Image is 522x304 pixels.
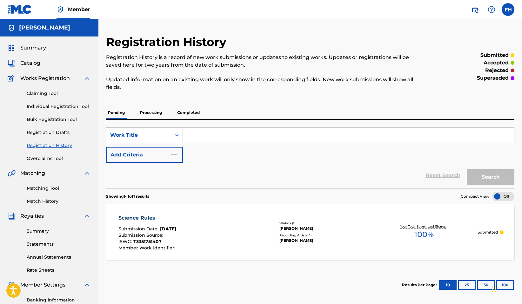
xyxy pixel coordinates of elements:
[492,280,496,299] div: Drag
[20,75,70,82] span: Works Registration
[402,282,438,288] p: Results Per Page:
[461,194,489,199] span: Compact View
[27,241,91,248] a: Statements
[471,6,479,13] img: search
[8,212,15,220] img: Royalties
[458,280,476,290] button: 25
[8,59,15,67] img: Catalog
[27,142,91,149] a: Registration History
[175,106,202,119] p: Completed
[19,24,70,31] h5: Fred Houston
[83,212,91,220] img: expand
[106,194,149,199] p: Showing 1 - 1 of 1 results
[8,59,40,67] a: CatalogCatalog
[469,3,481,16] a: Public Search
[484,59,509,67] p: accepted
[106,127,514,188] form: Search Form
[8,44,46,52] a: SummarySummary
[502,3,514,16] div: User Menu
[8,44,15,52] img: Summary
[504,202,522,253] iframe: Resource Center
[279,238,370,243] div: [PERSON_NAME]
[27,116,91,123] a: Bulk Registration Tool
[118,239,133,244] span: ISWC :
[279,233,370,238] div: Recording Artists ( 1 )
[27,185,91,192] a: Matching Tool
[478,229,498,235] p: Submitted
[279,221,370,226] div: Writers ( 1 )
[83,281,91,289] img: expand
[160,226,176,232] span: [DATE]
[118,245,177,251] span: Member Work Identifier :
[106,76,420,91] p: Updated information on an existing work will only show in the corresponding fields. New work subm...
[27,267,91,274] a: Rate Sheets
[488,6,495,13] img: help
[133,239,162,244] span: T3351751407
[8,75,16,82] img: Works Registration
[279,226,370,231] div: [PERSON_NAME]
[106,54,420,69] p: Registration History is a record of new work submissions or updates to existing works. Updates or...
[8,281,15,289] img: Member Settings
[27,228,91,235] a: Summary
[20,59,40,67] span: Catalog
[106,35,230,49] h2: Registration History
[20,212,44,220] span: Royalties
[27,90,91,97] a: Claiming Tool
[400,224,448,229] p: Your Total Submitted Shares:
[477,280,495,290] button: 50
[118,226,160,232] span: Submission Date :
[485,3,498,16] div: Help
[27,198,91,205] a: Match History
[20,169,45,177] span: Matching
[20,281,65,289] span: Member Settings
[110,131,167,139] div: Work Title
[106,204,514,260] a: Science RulesSubmission Date:[DATE]Submission Source:ISWC:T3351751407Member Work Identifier:Write...
[477,74,509,82] p: superseded
[27,155,91,162] a: Overclaims Tool
[68,6,90,13] span: Member
[57,6,64,13] img: Top Rightsholder
[490,274,522,304] iframe: Chat Widget
[170,151,178,159] img: 9d2ae6d4665cec9f34b9.svg
[27,129,91,136] a: Registration Drafts
[83,75,91,82] img: expand
[83,169,91,177] img: expand
[414,229,434,240] span: 100 %
[138,106,164,119] p: Processing
[480,51,509,59] p: submitted
[439,280,457,290] button: 10
[485,67,509,74] p: rejected
[27,254,91,261] a: Annual Statements
[106,106,127,119] p: Pending
[27,297,91,303] a: Banking Information
[118,214,177,222] div: Science Rules
[27,103,91,110] a: Individual Registration Tool
[8,169,16,177] img: Matching
[8,5,32,14] img: MLC Logo
[118,232,165,238] span: Submission Source :
[20,44,46,52] span: Summary
[8,24,15,32] img: Accounts
[106,147,183,163] button: Add Criteria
